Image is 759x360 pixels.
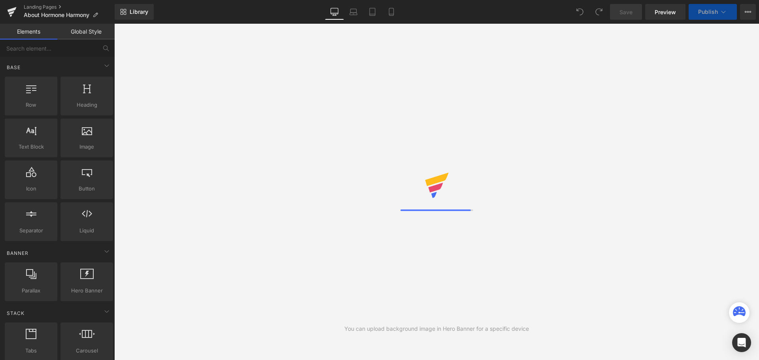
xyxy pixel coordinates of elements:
a: Tablet [363,4,382,20]
span: Heading [63,101,111,109]
span: Banner [6,249,29,257]
span: Text Block [7,143,55,151]
span: Carousel [63,347,111,355]
a: Global Style [57,24,115,40]
a: New Library [115,4,154,20]
span: Base [6,64,21,71]
span: Publish [698,9,718,15]
span: Image [63,143,111,151]
span: Library [130,8,148,15]
span: Save [619,8,632,16]
a: Mobile [382,4,401,20]
button: Publish [689,4,737,20]
span: Icon [7,185,55,193]
span: Stack [6,309,25,317]
a: Laptop [344,4,363,20]
span: Separator [7,226,55,235]
a: Desktop [325,4,344,20]
span: Parallax [7,286,55,295]
a: Landing Pages [24,4,115,10]
div: Open Intercom Messenger [732,333,751,352]
button: More [740,4,756,20]
button: Redo [591,4,607,20]
div: You can upload background image in Hero Banner for a specific device [344,324,529,333]
span: Row [7,101,55,109]
span: Liquid [63,226,111,235]
span: Button [63,185,111,193]
a: Preview [645,4,685,20]
span: Tabs [7,347,55,355]
span: Hero Banner [63,286,111,295]
span: About Hormone Harmony [24,12,89,18]
span: Preview [655,8,676,16]
button: Undo [572,4,588,20]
